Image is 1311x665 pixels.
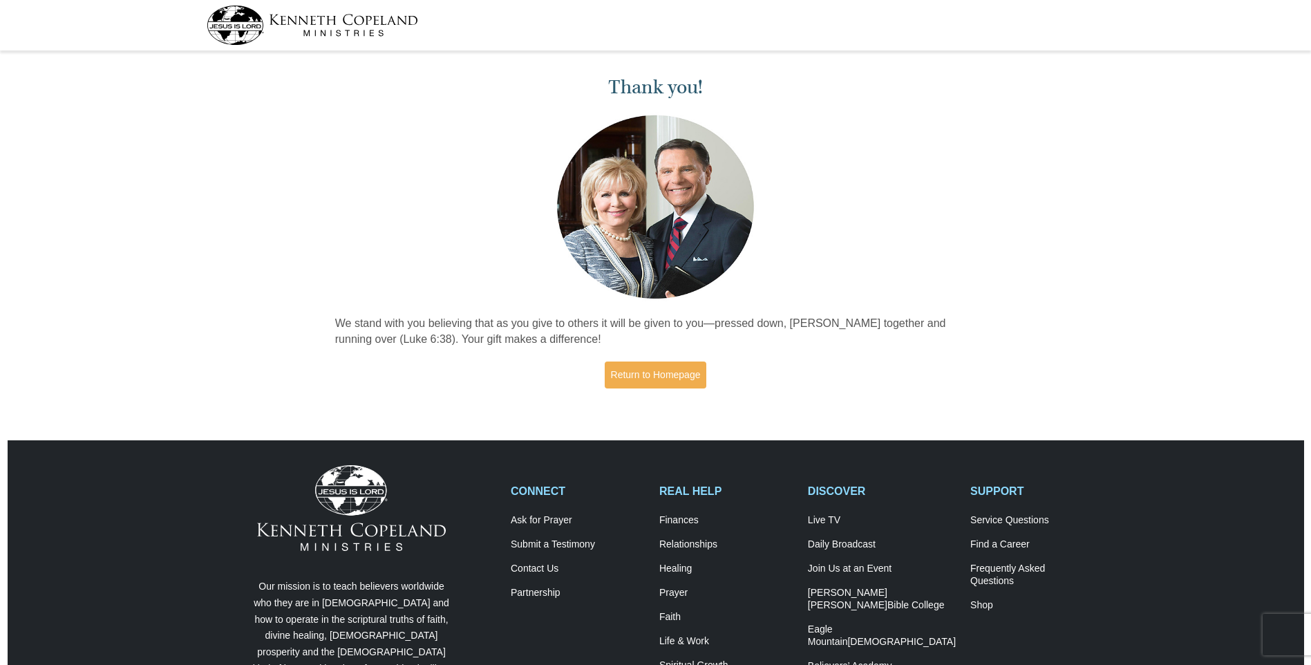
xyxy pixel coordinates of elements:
[511,514,645,527] a: Ask for Prayer
[511,563,645,575] a: Contact Us
[659,485,793,498] h2: REAL HELP
[659,587,793,599] a: Prayer
[970,538,1104,551] a: Find a Career
[335,316,977,348] p: We stand with you believing that as you give to others it will be given to you—pressed down, [PER...
[659,563,793,575] a: Healing
[605,362,707,388] a: Return to Homepage
[970,514,1104,527] a: Service Questions
[847,636,956,647] span: [DEMOGRAPHIC_DATA]
[659,538,793,551] a: Relationships
[970,563,1104,588] a: Frequently AskedQuestions
[808,485,956,498] h2: DISCOVER
[257,465,446,551] img: Kenneth Copeland Ministries
[335,76,977,99] h1: Thank you!
[511,587,645,599] a: Partnership
[808,587,956,612] a: [PERSON_NAME] [PERSON_NAME]Bible College
[659,611,793,624] a: Faith
[659,514,793,527] a: Finances
[887,599,945,610] span: Bible College
[511,485,645,498] h2: CONNECT
[511,538,645,551] a: Submit a Testimony
[659,635,793,648] a: Life & Work
[808,538,956,551] a: Daily Broadcast
[554,112,757,302] img: Kenneth and Gloria
[808,624,956,648] a: Eagle Mountain[DEMOGRAPHIC_DATA]
[808,514,956,527] a: Live TV
[970,485,1104,498] h2: SUPPORT
[207,6,418,45] img: kcm-header-logo.svg
[970,599,1104,612] a: Shop
[808,563,956,575] a: Join Us at an Event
